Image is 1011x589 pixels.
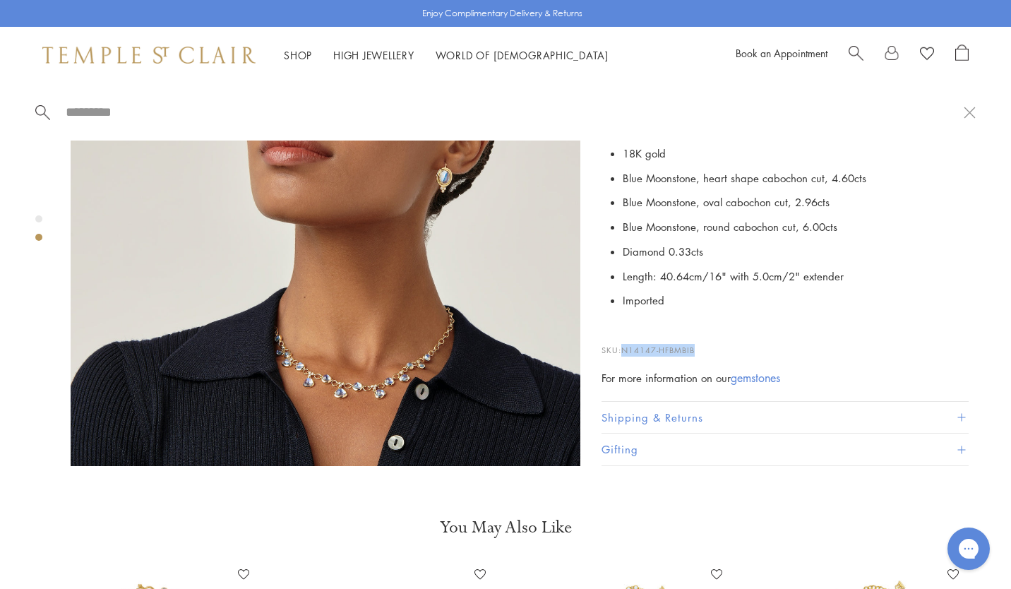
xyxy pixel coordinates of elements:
span: Blue Moonstone, round cabochon cut, 6.00cts [623,220,837,234]
a: World of [DEMOGRAPHIC_DATA]World of [DEMOGRAPHIC_DATA] [436,48,609,62]
a: Book an Appointment [736,46,827,60]
span: Imported [623,293,664,307]
a: gemstones [731,370,780,386]
div: Product gallery navigation [35,212,42,252]
div: For more information on our [602,369,969,387]
p: SKU: [602,330,969,357]
button: Shipping & Returns [602,402,969,434]
iframe: Gorgias live chat messenger [940,523,997,575]
span: Diamond 0.33cts [623,244,703,258]
a: Search [849,44,863,66]
a: Open Shopping Bag [955,44,969,66]
span: Blue Moonstone, oval cabochon cut, 2.96cts [623,195,830,209]
span: N14147-HFBMBIB [621,345,695,355]
a: ShopShop [284,48,312,62]
nav: Main navigation [284,47,609,64]
a: View Wishlist [920,44,934,66]
a: High JewelleryHigh Jewellery [333,48,414,62]
p: Enjoy Complimentary Delivery & Returns [422,6,582,20]
button: Gifting [602,434,969,465]
h3: You May Also Like [56,516,955,539]
span: 18K gold [623,146,666,160]
img: Temple St. Clair [42,47,256,64]
span: Blue Moonstone, heart shape cabochon cut, 4.60cts [623,171,866,185]
li: Length: 40.64cm/16" with 5.0cm/2" extender [623,264,969,289]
